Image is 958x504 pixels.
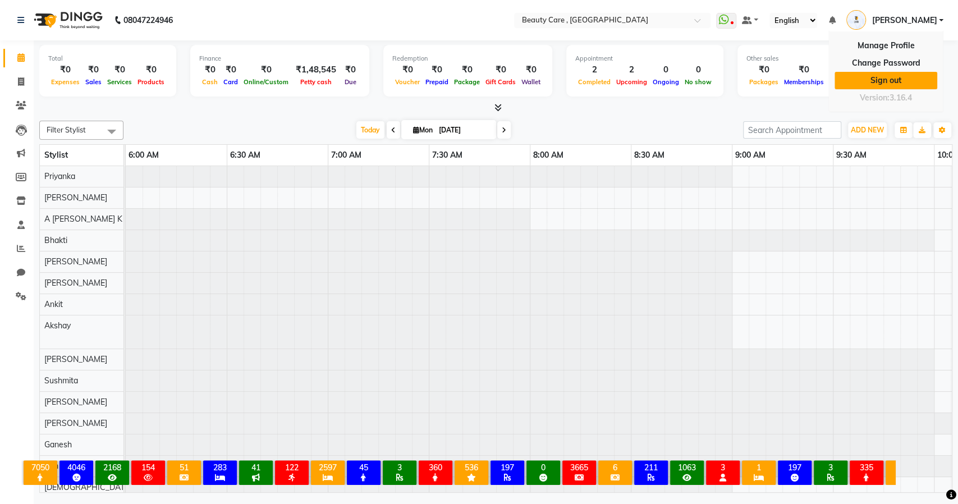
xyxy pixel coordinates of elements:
[575,54,714,63] div: Appointment
[82,63,104,76] div: ₹0
[436,122,492,139] input: 2025-09-01
[199,78,221,86] span: Cash
[835,54,937,72] a: Change Password
[392,63,423,76] div: ₹0
[44,193,107,203] span: [PERSON_NAME]
[613,78,650,86] span: Upcoming
[169,462,199,473] div: 51
[123,4,173,36] b: 08047224946
[277,462,306,473] div: 122
[135,78,167,86] span: Products
[746,78,781,86] span: Packages
[392,54,543,63] div: Redemption
[529,462,558,473] div: 0
[341,63,360,76] div: ₹0
[392,78,423,86] span: Voucher
[104,63,135,76] div: ₹0
[743,121,841,139] input: Search Appointment
[126,147,162,163] a: 6:00 AM
[44,235,67,245] span: Bhakti
[835,37,937,54] a: Manage Profile
[631,147,667,163] a: 8:30 AM
[781,63,827,76] div: ₹0
[732,147,768,163] a: 9:00 AM
[851,126,884,134] span: ADD NEW
[519,78,543,86] span: Wallet
[48,63,82,76] div: ₹0
[48,78,82,86] span: Expenses
[816,462,845,473] div: 3
[134,462,163,473] div: 154
[781,78,827,86] span: Memberships
[746,54,928,63] div: Other sales
[575,63,613,76] div: 2
[848,122,887,138] button: ADD NEW
[48,54,167,63] div: Total
[356,121,384,139] span: Today
[349,462,378,473] div: 45
[575,78,613,86] span: Completed
[744,462,773,473] div: 1
[385,462,414,473] div: 3
[519,63,543,76] div: ₹0
[342,78,359,86] span: Due
[835,72,937,89] a: Sign out
[29,4,106,36] img: logo
[708,462,737,473] div: 3
[827,78,860,86] span: Vouchers
[682,63,714,76] div: 0
[135,63,167,76] div: ₹0
[44,214,122,224] span: A [PERSON_NAME] K
[601,462,630,473] div: 6
[483,78,519,86] span: Gift Cards
[410,126,436,134] span: Mon
[44,320,71,331] span: Akshay
[328,147,364,163] a: 7:00 AM
[423,63,451,76] div: ₹0
[62,462,91,473] div: 4046
[104,78,135,86] span: Services
[241,462,271,473] div: 41
[636,462,666,473] div: 211
[44,439,72,450] span: Ganesh
[483,63,519,76] div: ₹0
[888,462,917,473] div: 391
[746,63,781,76] div: ₹0
[565,462,594,473] div: 3665
[672,462,702,473] div: 1063
[44,375,78,386] span: Sushmita
[313,462,342,473] div: 2597
[835,90,937,106] div: Version:3.16.4
[44,278,107,288] span: [PERSON_NAME]
[493,462,522,473] div: 197
[833,147,869,163] a: 9:30 AM
[650,78,682,86] span: Ongoing
[241,63,291,76] div: ₹0
[44,418,107,428] span: [PERSON_NAME]
[82,78,104,86] span: Sales
[451,63,483,76] div: ₹0
[291,63,341,76] div: ₹1,48,545
[227,147,263,163] a: 6:30 AM
[44,354,107,364] span: [PERSON_NAME]
[451,78,483,86] span: Package
[221,78,241,86] span: Card
[827,63,860,76] div: ₹0
[44,397,107,407] span: [PERSON_NAME]
[205,462,235,473] div: 283
[872,15,937,26] span: [PERSON_NAME]
[457,462,486,473] div: 536
[780,462,809,473] div: 197
[650,63,682,76] div: 0
[26,462,55,473] div: 7050
[98,462,127,473] div: 2168
[199,54,360,63] div: Finance
[241,78,291,86] span: Online/Custom
[44,150,68,160] span: Stylist
[44,256,107,267] span: [PERSON_NAME]
[530,147,566,163] a: 8:00 AM
[421,462,450,473] div: 360
[44,299,63,309] span: Ankit
[221,63,241,76] div: ₹0
[846,10,866,30] img: Ninad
